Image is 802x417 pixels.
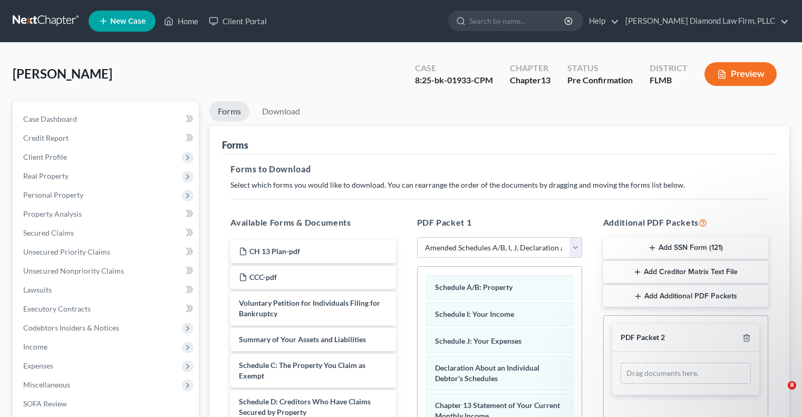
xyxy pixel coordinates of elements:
[603,237,768,259] button: Add SSN Form (121)
[23,323,119,332] span: Codebtors Insiders & Notices
[23,209,82,218] span: Property Analysis
[23,266,124,275] span: Unsecured Nonpriority Claims
[650,62,688,74] div: District
[415,62,493,74] div: Case
[239,397,371,416] span: Schedule D: Creditors Who Have Claims Secured by Property
[621,333,665,343] div: PDF Packet 2
[23,304,91,313] span: Executory Contracts
[230,216,395,229] h5: Available Forms & Documents
[110,17,146,25] span: New Case
[435,336,521,345] span: Schedule J: Your Expenses
[584,12,619,31] a: Help
[510,62,550,74] div: Chapter
[15,299,199,318] a: Executory Contracts
[23,171,69,180] span: Real Property
[788,381,796,390] span: 8
[603,216,768,229] h5: Additional PDF Packets
[159,12,204,31] a: Home
[510,74,550,86] div: Chapter
[23,114,77,123] span: Case Dashboard
[603,261,768,283] button: Add Creditor Matrix Text File
[249,247,300,256] span: CH 13 Plan-pdf
[239,361,365,380] span: Schedule C: The Property You Claim as Exempt
[230,163,768,176] h5: Forms to Download
[230,180,768,190] p: Select which forms you would like to download. You can rearrange the order of the documents by dr...
[23,361,53,370] span: Expenses
[704,62,777,86] button: Preview
[541,75,550,85] span: 13
[23,228,74,237] span: Secured Claims
[469,11,566,31] input: Search by name...
[567,62,633,74] div: Status
[23,152,67,161] span: Client Profile
[222,139,248,151] div: Forms
[23,190,83,199] span: Personal Property
[15,205,199,224] a: Property Analysis
[23,285,52,294] span: Lawsuits
[239,298,380,318] span: Voluntary Petition for Individuals Filing for Bankruptcy
[254,101,308,122] a: Download
[567,74,633,86] div: Pre Confirmation
[249,273,277,282] span: CCC-pdf
[650,74,688,86] div: FLMB
[209,101,249,122] a: Forms
[15,110,199,129] a: Case Dashboard
[435,363,539,383] span: Declaration About an Individual Debtor's Schedules
[23,247,110,256] span: Unsecured Priority Claims
[15,243,199,261] a: Unsecured Priority Claims
[239,335,366,344] span: Summary of Your Assets and Liabilities
[621,363,751,384] div: Drag documents here.
[435,283,513,292] span: Schedule A/B: Property
[23,342,47,351] span: Income
[417,216,582,229] h5: PDF Packet 1
[23,133,69,142] span: Credit Report
[15,280,199,299] a: Lawsuits
[23,380,70,389] span: Miscellaneous
[603,285,768,307] button: Add Additional PDF Packets
[766,381,791,406] iframe: Intercom live chat
[204,12,272,31] a: Client Portal
[15,224,199,243] a: Secured Claims
[15,394,199,413] a: SOFA Review
[15,129,199,148] a: Credit Report
[435,309,514,318] span: Schedule I: Your Income
[620,12,789,31] a: [PERSON_NAME] Diamond Law Firm, PLLC
[415,74,493,86] div: 8:25-bk-01933-CPM
[23,399,67,408] span: SOFA Review
[15,261,199,280] a: Unsecured Nonpriority Claims
[13,66,112,81] span: [PERSON_NAME]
